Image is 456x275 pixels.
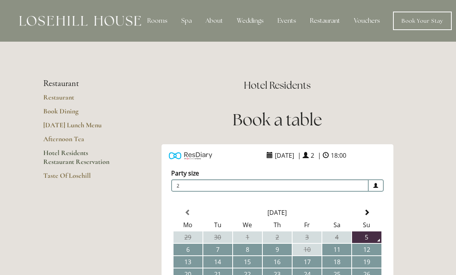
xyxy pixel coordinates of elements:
[203,207,352,218] th: Select Month
[203,244,232,255] td: 7
[293,244,322,255] td: 10
[322,256,351,268] td: 18
[171,179,369,192] span: 2
[174,244,202,255] td: 6
[142,79,413,92] h2: Hotel Residents
[233,219,262,231] th: We
[233,231,262,243] td: 1
[318,151,321,160] span: |
[348,13,386,29] a: Vouchers
[309,149,316,162] span: 2
[293,219,322,231] th: Fr
[263,244,292,255] td: 9
[263,231,292,243] td: 2
[43,148,117,171] a: Hotel Residents Restaurant Reservation
[352,219,381,231] th: Su
[352,231,381,243] td: 5
[322,231,351,243] td: 4
[43,121,117,135] a: [DATE] Lunch Menu
[169,150,212,161] img: Powered by ResDiary
[43,171,117,185] a: Taste Of Losehill
[233,256,262,268] td: 15
[233,244,262,255] td: 8
[203,231,232,243] td: 30
[203,219,232,231] th: Tu
[352,256,381,268] td: 19
[329,149,348,162] span: 18:00
[352,244,381,255] td: 12
[304,13,346,29] div: Restaurant
[271,13,302,29] div: Events
[43,79,117,89] li: Restaurant
[174,231,202,243] td: 29
[203,256,232,268] td: 14
[174,256,202,268] td: 13
[43,135,117,148] a: Afternoon Tea
[43,93,117,107] a: Restaurant
[199,13,229,29] div: About
[293,256,322,268] td: 17
[322,244,351,255] td: 11
[175,13,198,29] div: Spa
[293,231,322,243] td: 3
[263,256,292,268] td: 16
[231,13,270,29] div: Weddings
[298,151,301,160] span: |
[185,209,191,216] span: Previous Month
[141,13,174,29] div: Rooms
[263,219,292,231] th: Th
[19,16,141,26] img: Losehill House
[273,149,296,162] span: [DATE]
[174,219,202,231] th: Mo
[364,209,370,216] span: Next Month
[171,169,199,177] label: Party size
[142,108,413,131] h1: Book a table
[393,12,452,30] a: Book Your Stay
[322,219,351,231] th: Sa
[43,107,117,121] a: Book Dining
